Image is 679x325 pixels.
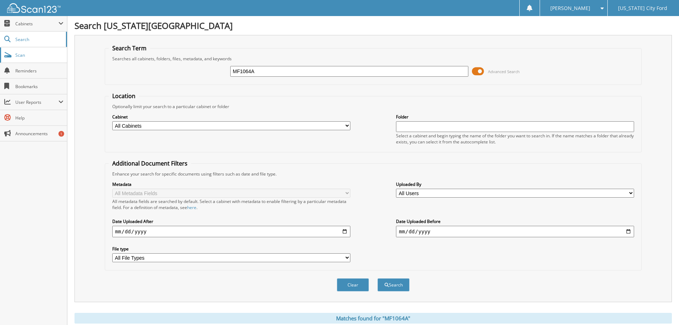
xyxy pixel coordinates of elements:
[15,21,58,27] span: Cabinets
[15,83,63,90] span: Bookmarks
[112,218,350,224] label: Date Uploaded After
[112,181,350,187] label: Metadata
[109,171,638,177] div: Enhance your search for specific documents using filters such as date and file type.
[15,131,63,137] span: Announcements
[396,181,634,187] label: Uploaded By
[58,131,64,137] div: 1
[550,6,590,10] span: [PERSON_NAME]
[15,52,63,58] span: Scan
[109,44,150,52] legend: Search Term
[377,278,410,291] button: Search
[109,92,139,100] legend: Location
[15,68,63,74] span: Reminders
[112,246,350,252] label: File type
[74,20,672,31] h1: Search [US_STATE][GEOGRAPHIC_DATA]
[618,6,667,10] span: [US_STATE] City Ford
[396,218,634,224] label: Date Uploaded Before
[488,69,520,74] span: Advanced Search
[109,103,638,110] div: Optionally limit your search to a particular cabinet or folder
[187,204,196,210] a: here
[396,226,634,237] input: end
[112,198,350,210] div: All metadata fields are searched by default. Select a cabinet with metadata to enable filtering b...
[396,133,634,145] div: Select a cabinet and begin typing the name of the folder you want to search in. If the name match...
[15,36,62,42] span: Search
[337,278,369,291] button: Clear
[643,291,679,325] iframe: Chat Widget
[109,159,191,167] legend: Additional Document Filters
[74,313,672,324] div: Matches found for "MF1064A"
[15,115,63,121] span: Help
[112,226,350,237] input: start
[109,56,638,62] div: Searches all cabinets, folders, files, metadata, and keywords
[7,3,61,13] img: scan123-logo-white.svg
[396,114,634,120] label: Folder
[15,99,58,105] span: User Reports
[112,114,350,120] label: Cabinet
